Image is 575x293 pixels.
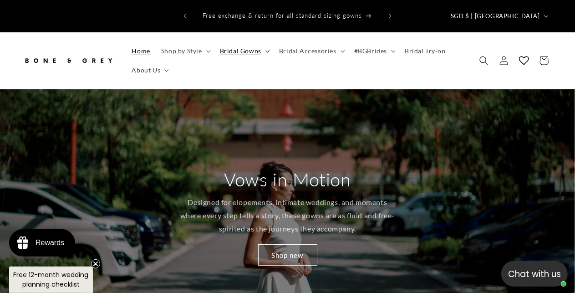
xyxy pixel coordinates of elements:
[132,66,161,74] span: About Us
[349,41,399,61] summary: #BGBrides
[405,47,446,55] span: Bridal Try-on
[9,267,93,293] div: Free 12-month wedding planning checklistClose teaser
[380,7,400,25] button: Next announcement
[203,12,362,19] span: Free exchange & return for all standard sizing gowns
[20,47,117,74] a: Bone and Grey Bridal
[161,47,202,55] span: Shop by Style
[501,261,568,287] button: Open chatbox
[36,239,64,247] div: Rewards
[14,270,89,289] span: Free 12-month wedding planning checklist
[501,267,568,281] p: Chat with us
[451,12,540,21] span: SGD $ | [GEOGRAPHIC_DATA]
[127,41,156,61] a: Home
[214,41,274,61] summary: Bridal Gowns
[91,259,100,268] button: Close teaser
[274,41,349,61] summary: Bridal Accessories
[399,41,451,61] a: Bridal Try-on
[132,47,150,55] span: Home
[175,7,195,25] button: Previous announcement
[127,61,173,80] summary: About Us
[474,51,494,71] summary: Search
[23,51,114,71] img: Bone and Grey Bridal
[220,47,261,55] span: Bridal Gowns
[179,196,396,235] p: Designed for elopements, intimate weddings, and moments where every step tells a story, these gow...
[445,7,552,25] button: SGD $ | [GEOGRAPHIC_DATA]
[279,47,336,55] span: Bridal Accessories
[354,47,387,55] span: #BGBrides
[156,41,214,61] summary: Shop by Style
[258,245,317,266] a: Shop new
[224,168,351,191] h2: Vows in Motion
